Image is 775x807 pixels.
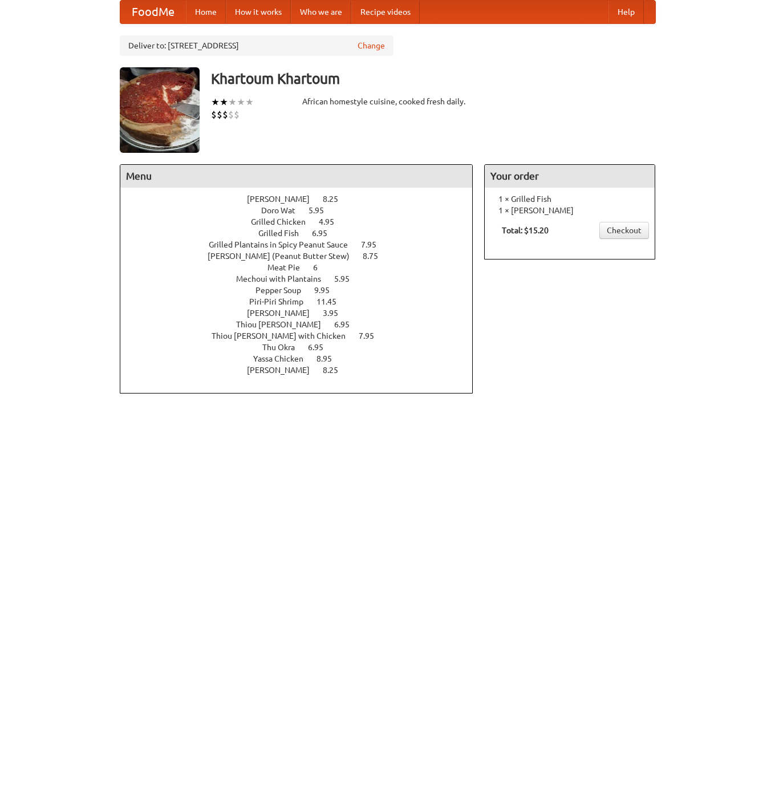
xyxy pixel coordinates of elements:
[302,96,473,107] div: African homestyle cuisine, cooked fresh daily.
[212,331,357,340] span: Thiou [PERSON_NAME] with Chicken
[490,193,649,205] li: 1 × Grilled Fish
[608,1,644,23] a: Help
[261,206,345,215] a: Doro Wat 5.95
[334,320,361,329] span: 6.95
[237,96,245,108] li: ★
[485,165,655,188] h4: Your order
[351,1,420,23] a: Recipe videos
[262,343,344,352] a: Thu Okra 6.95
[212,331,395,340] a: Thiou [PERSON_NAME] with Chicken 7.95
[228,96,237,108] li: ★
[226,1,291,23] a: How it works
[247,366,359,375] a: [PERSON_NAME] 8.25
[208,252,361,261] span: [PERSON_NAME] (Peanut Butter Stew)
[291,1,351,23] a: Who we are
[261,206,307,215] span: Doro Wat
[209,240,359,249] span: Grilled Plantains in Spicy Peanut Sauce
[249,297,315,306] span: Piri-Piri Shrimp
[267,263,339,272] a: Meat Pie 6
[120,67,200,153] img: angular.jpg
[313,263,329,272] span: 6
[249,297,358,306] a: Piri-Piri Shrimp 11.45
[253,354,353,363] a: Yassa Chicken 8.95
[222,108,228,121] li: $
[234,108,240,121] li: $
[258,229,310,238] span: Grilled Fish
[247,309,359,318] a: [PERSON_NAME] 3.95
[359,331,386,340] span: 7.95
[209,240,397,249] a: Grilled Plantains in Spicy Peanut Sauce 7.95
[363,252,389,261] span: 8.75
[314,286,341,295] span: 9.95
[236,274,371,283] a: Mechoui with Plantains 5.95
[211,96,220,108] li: ★
[236,320,332,329] span: Thiou [PERSON_NAME]
[317,354,343,363] span: 8.95
[245,96,254,108] li: ★
[208,252,399,261] a: [PERSON_NAME] (Peanut Butter Stew) 8.75
[262,343,306,352] span: Thu Okra
[317,297,348,306] span: 11.45
[228,108,234,121] li: $
[319,217,346,226] span: 4.95
[186,1,226,23] a: Home
[255,286,313,295] span: Pepper Soup
[217,108,222,121] li: $
[120,165,473,188] h4: Menu
[251,217,317,226] span: Grilled Chicken
[211,108,217,121] li: $
[247,194,321,204] span: [PERSON_NAME]
[211,67,656,90] h3: Khartoum Khartoum
[323,366,350,375] span: 8.25
[220,96,228,108] li: ★
[253,354,315,363] span: Yassa Chicken
[247,194,359,204] a: [PERSON_NAME] 8.25
[490,205,649,216] li: 1 × [PERSON_NAME]
[120,1,186,23] a: FoodMe
[502,226,549,235] b: Total: $15.20
[258,229,348,238] a: Grilled Fish 6.95
[358,40,385,51] a: Change
[599,222,649,239] a: Checkout
[323,194,350,204] span: 8.25
[255,286,351,295] a: Pepper Soup 9.95
[247,366,321,375] span: [PERSON_NAME]
[308,343,335,352] span: 6.95
[312,229,339,238] span: 6.95
[251,217,355,226] a: Grilled Chicken 4.95
[309,206,335,215] span: 5.95
[334,274,361,283] span: 5.95
[236,320,371,329] a: Thiou [PERSON_NAME] 6.95
[323,309,350,318] span: 3.95
[120,35,393,56] div: Deliver to: [STREET_ADDRESS]
[247,309,321,318] span: [PERSON_NAME]
[236,274,332,283] span: Mechoui with Plantains
[267,263,311,272] span: Meat Pie
[361,240,388,249] span: 7.95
